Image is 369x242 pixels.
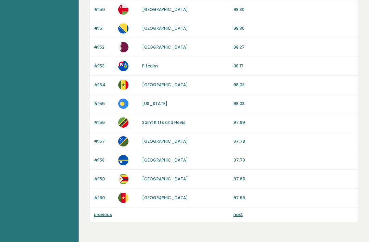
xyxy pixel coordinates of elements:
p: 97.69 [233,176,354,182]
img: kn.svg [118,117,128,128]
a: previous [94,212,112,217]
a: [GEOGRAPHIC_DATA] [142,7,188,12]
img: ba.svg [118,23,128,34]
p: #156 [94,119,114,126]
p: #158 [94,157,114,163]
p: 98.03 [233,101,354,107]
img: om.svg [118,4,128,15]
p: #153 [94,63,114,69]
p: 97.73 [233,157,354,163]
a: [GEOGRAPHIC_DATA] [142,157,188,163]
a: [GEOGRAPHIC_DATA] [142,138,188,144]
p: #150 [94,7,114,13]
img: pw.svg [118,99,128,109]
a: [GEOGRAPHIC_DATA] [142,44,188,50]
p: #155 [94,101,114,107]
a: Pitcairn [142,63,158,69]
p: 97.78 [233,138,354,144]
a: [GEOGRAPHIC_DATA] [142,176,188,182]
a: [GEOGRAPHIC_DATA] [142,195,188,201]
p: #154 [94,82,114,88]
a: Saint Kitts and Nevis [142,119,186,125]
img: qa.svg [118,42,128,52]
p: #151 [94,25,114,31]
p: 98.27 [233,44,354,50]
img: cm.svg [118,193,128,203]
p: #160 [94,195,114,201]
img: zw.svg [118,174,128,184]
p: 97.65 [233,195,354,201]
p: 98.30 [233,25,354,31]
a: next [233,212,243,217]
p: #157 [94,138,114,144]
p: 98.30 [233,7,354,13]
a: [GEOGRAPHIC_DATA] [142,82,188,88]
p: #152 [94,44,114,50]
a: [US_STATE] [142,101,167,106]
p: #159 [94,176,114,182]
img: nr.svg [118,155,128,165]
p: 97.89 [233,119,354,126]
img: sb.svg [118,136,128,147]
p: 98.17 [233,63,354,69]
a: [GEOGRAPHIC_DATA] [142,25,188,31]
p: 98.08 [233,82,354,88]
img: sn.svg [118,80,128,90]
img: pn.svg [118,61,128,71]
